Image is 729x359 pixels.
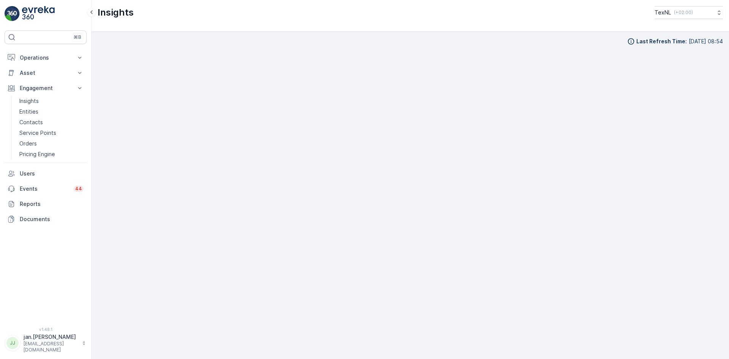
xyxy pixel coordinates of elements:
a: Insights [16,96,87,106]
button: Engagement [5,81,87,96]
span: v 1.48.1 [5,327,87,332]
p: Asset [20,69,71,77]
a: Users [5,166,87,181]
img: logo_light-DOdMpM7g.png [22,6,55,21]
p: ⌘B [74,34,81,40]
p: Last Refresh Time : [636,38,687,45]
button: TexNL(+02:00) [655,6,723,19]
p: Operations [20,54,71,62]
p: [EMAIL_ADDRESS][DOMAIN_NAME] [24,341,78,353]
p: Contacts [19,119,43,126]
button: Asset [5,65,87,81]
p: ( +02:00 ) [674,9,693,16]
p: Service Points [19,129,56,137]
a: Events44 [5,181,87,196]
div: JJ [6,337,19,349]
a: Orders [16,138,87,149]
p: TexNL [655,9,671,16]
img: logo [5,6,20,21]
p: Insights [98,6,134,19]
p: 44 [75,186,82,192]
p: Events [20,185,69,193]
p: Insights [19,97,39,105]
p: Engagement [20,84,71,92]
a: Reports [5,196,87,212]
a: Contacts [16,117,87,128]
a: Entities [16,106,87,117]
p: Reports [20,200,84,208]
p: Entities [19,108,38,115]
p: [DATE] 08:54 [689,38,723,45]
p: Orders [19,140,37,147]
a: Documents [5,212,87,227]
a: Pricing Engine [16,149,87,160]
p: Pricing Engine [19,150,55,158]
button: Operations [5,50,87,65]
a: Service Points [16,128,87,138]
p: Documents [20,215,84,223]
p: jan.[PERSON_NAME] [24,333,78,341]
button: JJjan.[PERSON_NAME][EMAIL_ADDRESS][DOMAIN_NAME] [5,333,87,353]
p: Users [20,170,84,177]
